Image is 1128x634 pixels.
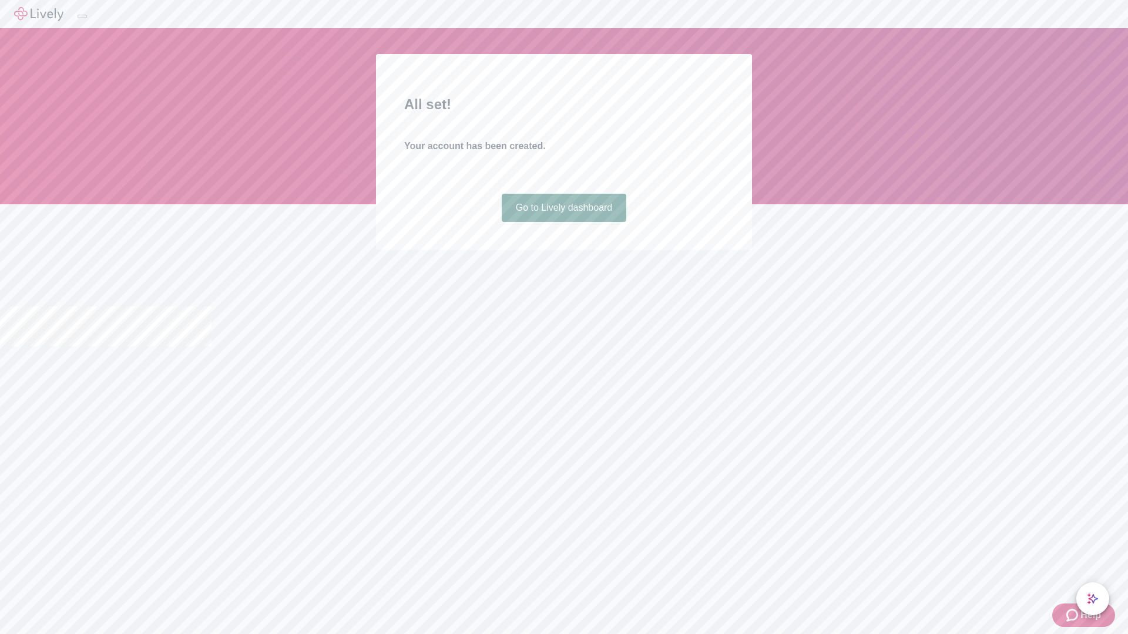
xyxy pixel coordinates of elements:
[404,94,724,115] h2: All set!
[1087,593,1099,605] svg: Lively AI Assistant
[1066,608,1080,622] svg: Zendesk support icon
[14,7,63,21] img: Lively
[1076,582,1109,615] button: chat
[1080,608,1101,622] span: Help
[502,194,627,222] a: Go to Lively dashboard
[1052,603,1115,627] button: Zendesk support iconHelp
[404,139,724,153] h4: Your account has been created.
[78,15,87,18] button: Log out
